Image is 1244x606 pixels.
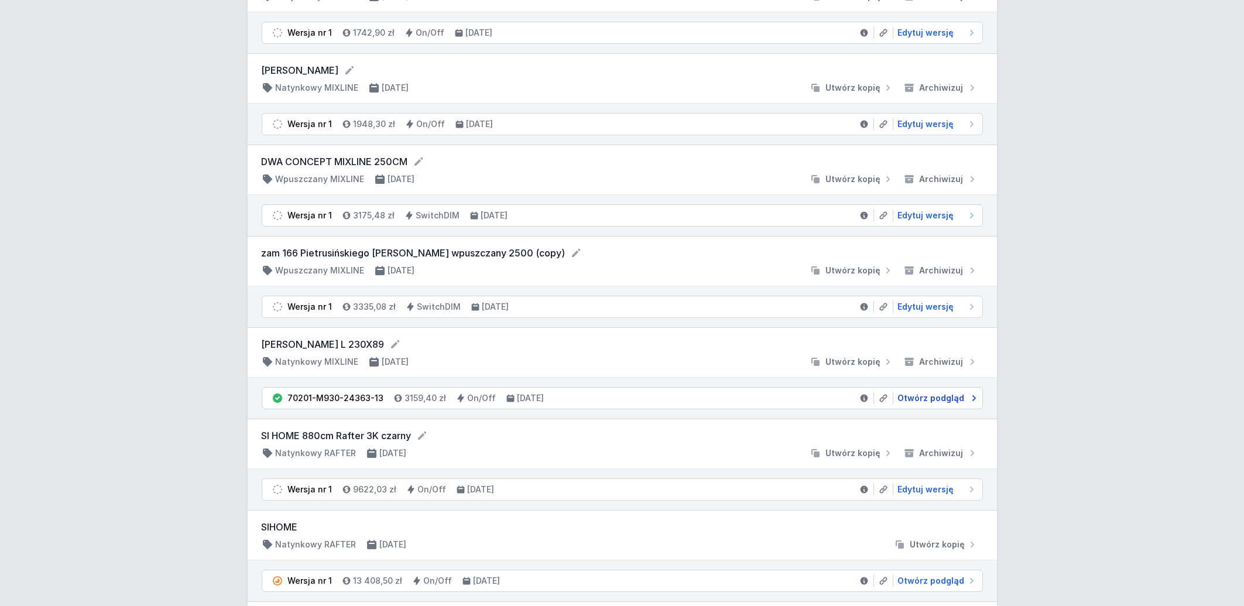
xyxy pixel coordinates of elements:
div: Wersja nr 1 [288,210,333,221]
button: Edytuj nazwę projektu [413,156,424,167]
form: [PERSON_NAME] L 230X89 [262,337,983,351]
span: Utwórz kopię [826,265,881,276]
a: Edytuj wersję [893,484,978,495]
div: Wersja nr 1 [288,301,333,313]
span: Utwórz kopię [826,356,881,368]
img: draft.svg [272,118,283,130]
h4: Natynkowy RAFTER [276,447,357,459]
span: Edytuj wersję [898,301,954,313]
h4: On/Off [468,392,496,404]
button: Archiwizuj [899,356,983,368]
h4: 1742,90 zł [354,27,395,39]
img: draft.svg [272,210,283,221]
span: Archiwizuj [920,447,964,459]
h4: [DATE] [388,265,415,276]
h3: SIHOME [262,520,983,534]
h4: [DATE] [466,27,493,39]
h4: 3335,08 zł [354,301,396,313]
button: Archiwizuj [899,173,983,185]
a: Edytuj wersję [893,210,978,221]
h4: On/Off [416,27,445,39]
button: Archiwizuj [899,447,983,459]
span: Edytuj wersję [898,118,954,130]
h4: [DATE] [380,447,407,459]
h4: [DATE] [382,82,409,94]
img: draft.svg [272,301,283,313]
h4: [DATE] [482,301,509,313]
span: Otwórz podgląd [898,575,965,587]
h4: [DATE] [380,539,407,550]
a: Edytuj wersję [893,27,978,39]
a: Edytuj wersję [893,118,978,130]
h4: Wpuszczany MIXLINE [276,265,365,276]
div: Wersja nr 1 [288,575,333,587]
h4: On/Off [417,118,445,130]
a: Otwórz podgląd [893,392,978,404]
img: draft.svg [272,27,283,39]
span: Utwórz kopię [826,173,881,185]
span: Otwórz podgląd [898,392,965,404]
h4: [DATE] [474,575,501,587]
div: Wersja nr 1 [288,27,333,39]
a: Edytuj wersję [893,301,978,313]
button: Archiwizuj [899,82,983,94]
div: Wersja nr 1 [288,118,333,130]
div: 70201-M930-24363-13 [288,392,384,404]
button: Edytuj nazwę projektu [389,338,401,350]
button: Edytuj nazwę projektu [416,430,428,441]
span: Edytuj wersję [898,27,954,39]
form: [PERSON_NAME] [262,63,983,77]
h4: 3159,40 zł [405,392,447,404]
span: Archiwizuj [920,173,964,185]
button: Utwórz kopię [805,82,899,94]
h4: Natynkowy RAFTER [276,539,357,550]
span: Edytuj wersję [898,484,954,495]
button: Utwórz kopię [805,356,899,368]
h4: 3175,48 zł [354,210,395,221]
h4: On/Off [418,484,447,495]
h4: SwitchDIM [416,210,460,221]
h4: On/Off [424,575,453,587]
button: Edytuj nazwę projektu [344,64,355,76]
form: DWA CONCEPT MIXLINE 250CM [262,155,983,169]
h4: [DATE] [382,356,409,368]
form: SI HOME 880cm Rafter 3K czarny [262,429,983,443]
h4: [DATE] [468,484,495,495]
button: Edytuj nazwę projektu [570,247,582,259]
h4: [DATE] [481,210,508,221]
h4: [DATE] [388,173,415,185]
span: Archiwizuj [920,82,964,94]
button: Utwórz kopię [805,173,899,185]
img: draft.svg [272,484,283,495]
button: Utwórz kopię [805,265,899,276]
h4: Natynkowy MIXLINE [276,356,359,368]
h4: [DATE] [467,118,494,130]
h4: Natynkowy MIXLINE [276,82,359,94]
span: Archiwizuj [920,356,964,368]
span: Utwórz kopię [826,82,881,94]
h4: 1948,30 zł [354,118,396,130]
a: Otwórz podgląd [893,575,978,587]
span: Utwórz kopię [826,447,881,459]
img: pending.svg [272,575,283,587]
button: Utwórz kopię [805,447,899,459]
span: Utwórz kopię [910,539,965,550]
button: Utwórz kopię [889,539,983,550]
h4: SwitchDIM [417,301,461,313]
button: Archiwizuj [899,265,983,276]
div: Wersja nr 1 [288,484,333,495]
h4: 9622,03 zł [354,484,397,495]
h4: [DATE] [518,392,544,404]
h4: 13 408,50 zł [354,575,403,587]
h4: Wpuszczany MIXLINE [276,173,365,185]
span: Edytuj wersję [898,210,954,221]
form: zam 166 Pietrusińskiego [PERSON_NAME] wpuszczany 2500 (copy) [262,246,983,260]
span: Archiwizuj [920,265,964,276]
